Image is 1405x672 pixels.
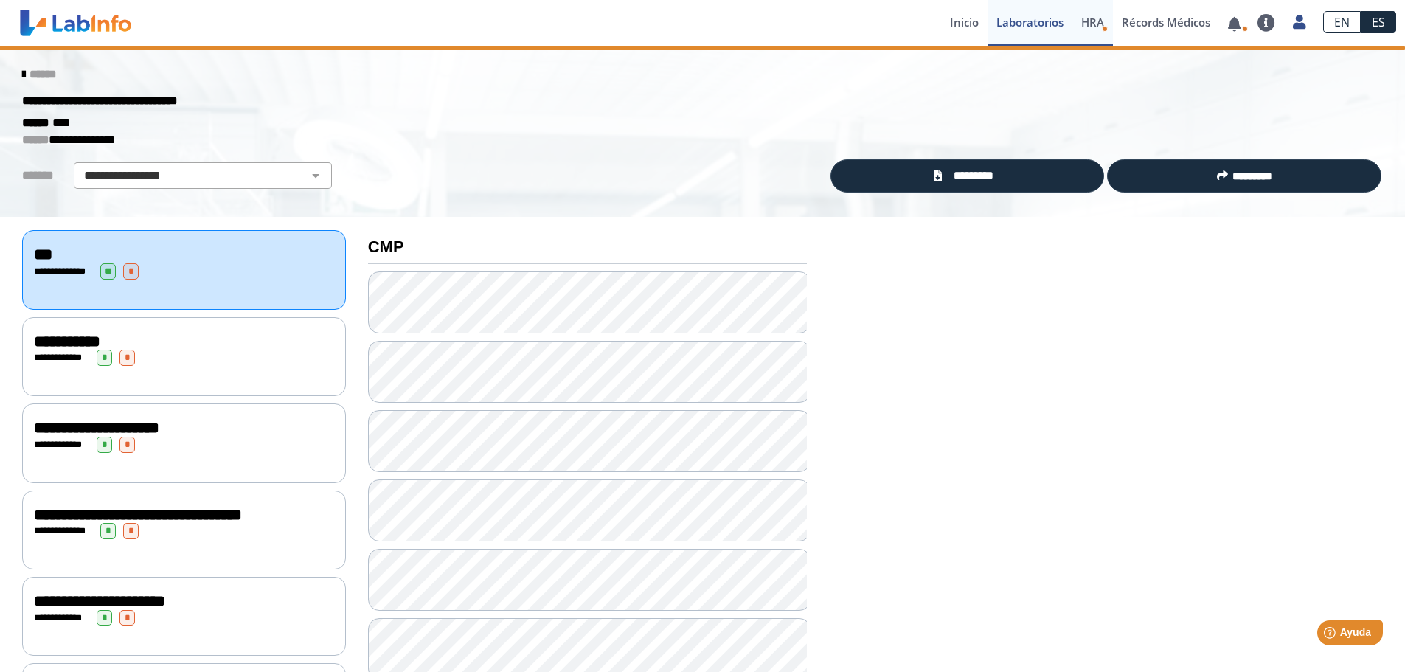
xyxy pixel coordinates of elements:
[1323,11,1361,33] a: EN
[1081,15,1104,30] span: HRA
[1274,614,1389,656] iframe: Help widget launcher
[368,238,404,256] b: CMP
[1361,11,1396,33] a: ES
